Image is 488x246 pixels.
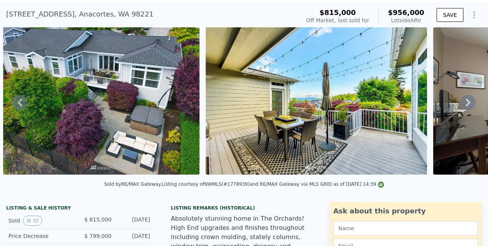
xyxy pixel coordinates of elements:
[84,233,112,239] span: $ 799,000
[467,7,482,23] button: Show Options
[171,205,317,211] div: Listing Remarks (Historical)
[378,182,384,188] img: NWMLS Logo
[333,221,478,236] input: Name
[388,8,424,17] span: $956,000
[104,182,162,187] div: Sold by RE/MAX Gateway .
[118,232,150,240] div: [DATE]
[388,17,424,24] div: Lotside ARV
[6,205,152,213] div: LISTING & SALE HISTORY
[23,216,42,226] button: View historical data
[84,216,112,223] span: $ 815,000
[320,8,356,17] span: $815,000
[8,232,73,240] div: Price Decrease
[3,27,199,175] img: Sale: 126281589 Parcel: 99432353
[8,216,73,226] div: Sold
[206,27,427,175] img: Sale: 126281589 Parcel: 99432353
[162,182,384,187] div: Listing courtesy of NWMLS (#1778939) and RE/MAX Gateway via MLS GRID as of [DATE] 14:39
[6,9,153,20] div: [STREET_ADDRESS] , Anacortes , WA 98221
[437,8,463,22] button: SAVE
[118,216,150,226] div: [DATE]
[333,206,478,216] div: Ask about this property
[306,17,369,24] div: Off Market, last sold for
